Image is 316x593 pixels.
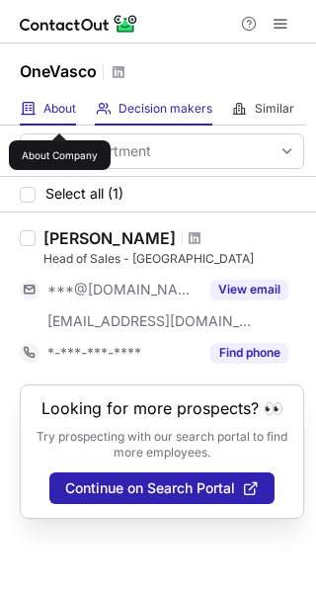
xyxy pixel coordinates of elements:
[210,280,288,299] button: Reveal Button
[43,101,76,117] span: About
[43,250,304,268] div: Head of Sales - [GEOGRAPHIC_DATA]
[43,228,176,248] div: [PERSON_NAME]
[35,429,289,461] p: Try prospecting with our search portal to find more employees.
[118,101,212,117] span: Decision makers
[255,101,294,117] span: Similar
[210,343,288,363] button: Reveal Button
[47,312,253,330] span: [EMAIL_ADDRESS][DOMAIN_NAME]
[45,186,123,202] span: Select all (1)
[31,141,151,161] div: Select department
[47,281,198,298] span: ***@[DOMAIN_NAME]
[65,480,235,496] span: Continue on Search Portal
[41,399,283,417] header: Looking for more prospects? 👀
[20,59,97,83] h1: OneVasco
[49,472,275,504] button: Continue on Search Portal
[20,12,138,36] img: ContactOut v5.3.10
